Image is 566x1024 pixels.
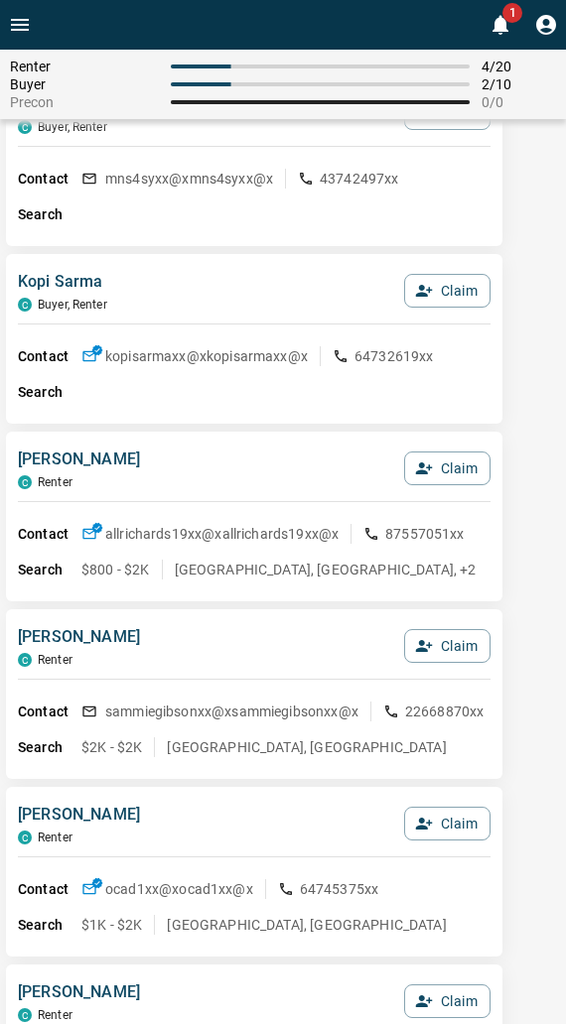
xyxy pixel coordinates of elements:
[38,831,72,844] p: Renter
[482,59,556,74] span: 4 / 20
[38,475,72,489] p: Renter
[18,831,32,844] div: condos.ca
[502,3,522,23] span: 1
[18,625,140,649] p: [PERSON_NAME]
[481,5,520,45] button: 1
[18,382,81,403] p: Search
[320,169,399,189] p: 43742497xx
[18,560,81,580] p: Search
[18,169,81,190] p: Contact
[404,274,491,308] button: Claim
[18,702,81,722] p: Contact
[18,980,140,1004] p: [PERSON_NAME]
[404,807,491,840] button: Claim
[105,169,273,189] p: mns4syxx@x mns4syxx@x
[81,737,142,757] p: $2K - $2K
[18,475,32,489] div: condos.ca
[10,94,159,110] span: Precon
[105,879,253,899] p: ocad1xx@x ocad1xx@x
[105,524,339,544] p: allrichards19xx@x allrichards19xx@x
[167,737,446,757] p: [GEOGRAPHIC_DATA], [GEOGRAPHIC_DATA]
[38,120,107,134] p: Buyer, Renter
[404,984,491,1018] button: Claim
[385,524,465,544] p: 87557051xx
[38,653,72,667] p: Renter
[10,76,159,92] span: Buyer
[18,879,81,900] p: Contact
[526,5,566,45] button: Profile
[18,204,81,225] p: Search
[18,298,32,312] div: condos.ca
[18,915,81,936] p: Search
[175,560,477,579] p: [GEOGRAPHIC_DATA], [GEOGRAPHIC_DATA], +2
[81,560,150,579] p: $800 - $2K
[18,737,81,758] p: Search
[105,702,358,721] p: sammiegibsonxx@x sammiegibsonxx@x
[18,448,140,471] p: [PERSON_NAME]
[10,59,159,74] span: Renter
[18,803,140,827] p: [PERSON_NAME]
[354,346,434,366] p: 64732619xx
[18,346,81,367] p: Contact
[38,298,107,312] p: Buyer, Renter
[404,451,491,485] button: Claim
[18,524,81,545] p: Contact
[404,629,491,663] button: Claim
[18,120,32,134] div: condos.ca
[405,702,485,721] p: 22668870xx
[81,915,142,935] p: $1K - $2K
[167,915,446,935] p: [GEOGRAPHIC_DATA], [GEOGRAPHIC_DATA]
[18,653,32,667] div: condos.ca
[18,270,107,294] p: Kopi Sarma
[300,879,379,899] p: 64745375xx
[482,94,556,110] span: 0 / 0
[105,346,308,366] p: kopisarmaxx@x kopisarmaxx@x
[482,76,556,92] span: 2 / 10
